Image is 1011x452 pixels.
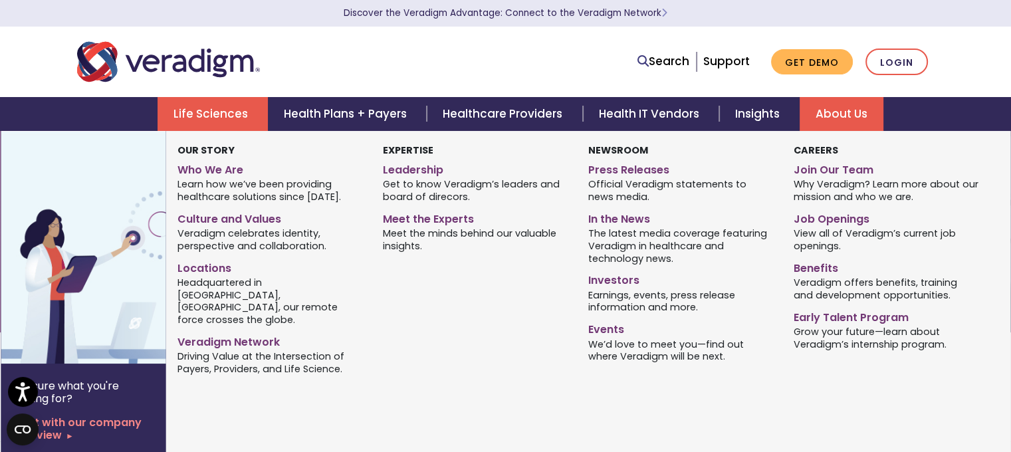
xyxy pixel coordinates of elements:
span: Learn how we’ve been providing healthcare solutions since [DATE]. [177,177,363,203]
a: Meet the Experts [383,207,568,227]
a: Support [703,53,750,69]
a: About Us [800,97,883,131]
span: We’d love to meet you—find out where Veradigm will be next. [588,337,774,363]
a: Veradigm Network [177,330,363,350]
a: Health Plans + Payers [268,97,427,131]
a: Leadership [383,158,568,177]
a: Press Releases [588,158,774,177]
a: Locations [177,257,363,276]
a: Search [637,53,689,70]
strong: Newsroom [588,144,648,157]
a: Who We Are [177,158,363,177]
span: View all of Veradigm’s current job openings. [793,227,978,253]
strong: Expertise [383,144,433,157]
a: Job Openings [793,207,978,227]
span: Veradigm celebrates identity, perspective and collaboration. [177,227,363,253]
span: Official Veradigm statements to news media. [588,177,774,203]
a: Health IT Vendors [583,97,719,131]
span: Veradigm offers benefits, training and development opportunities. [793,275,978,301]
span: The latest media coverage featuring Veradigm in healthcare and technology news. [588,227,774,265]
span: Driving Value at the Intersection of Payers, Providers, and Life Science. [177,350,363,376]
a: Early Talent Program [793,306,978,325]
a: Events [588,318,774,337]
p: Not sure what you're looking for? [11,380,155,405]
a: Login [865,49,928,76]
span: Meet the minds behind our valuable insights. [383,227,568,253]
img: Veradigm logo [77,40,260,84]
a: Investors [588,269,774,288]
span: Earnings, events, press release information and more. [588,288,774,314]
a: Benefits [793,257,978,276]
a: Get Demo [771,49,853,75]
a: Join Our Team [793,158,978,177]
strong: Careers [793,144,838,157]
a: Healthcare Providers [427,97,582,131]
a: Life Sciences [158,97,268,131]
span: Headquartered in [GEOGRAPHIC_DATA], [GEOGRAPHIC_DATA], our remote force crosses the globe. [177,275,363,326]
a: Discover the Veradigm Advantage: Connect to the Veradigm NetworkLearn More [344,7,667,19]
button: Open CMP widget [7,413,39,445]
span: Learn More [661,7,667,19]
span: Grow your future—learn about Veradigm’s internship program. [793,324,978,350]
a: Culture and Values [177,207,363,227]
img: Vector image of Veradigm’s Story [1,131,215,364]
a: Start with our company overview [11,416,155,441]
span: Get to know Veradigm’s leaders and board of direcors. [383,177,568,203]
a: Insights [719,97,800,131]
strong: Our Story [177,144,235,157]
span: Why Veradigm? Learn more about our mission and who we are. [793,177,978,203]
a: In the News [588,207,774,227]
